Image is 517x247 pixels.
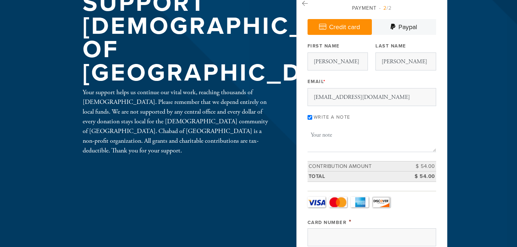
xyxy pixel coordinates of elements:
a: Credit card [308,19,372,35]
a: Visa [308,197,326,207]
label: Card Number [308,220,347,225]
span: 2 [383,5,387,11]
a: Paypal [372,19,436,35]
td: Contribution Amount [308,161,404,171]
td: Total [308,171,404,182]
a: Discover [372,197,390,207]
span: This field is required. [349,218,352,226]
label: Write a note [314,114,350,120]
td: $ 54.00 [404,161,436,171]
a: Amex [351,197,369,207]
span: This field is required. [323,79,326,84]
label: Email [308,78,326,85]
td: $ 54.00 [404,171,436,182]
label: Last Name [375,43,406,49]
span: /2 [379,5,392,11]
div: Your support helps us continue our vital work, reaching thousands of [DEMOGRAPHIC_DATA]. Please r... [83,87,273,155]
div: Payment [308,4,436,12]
label: First Name [308,43,340,49]
a: MasterCard [329,197,347,207]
